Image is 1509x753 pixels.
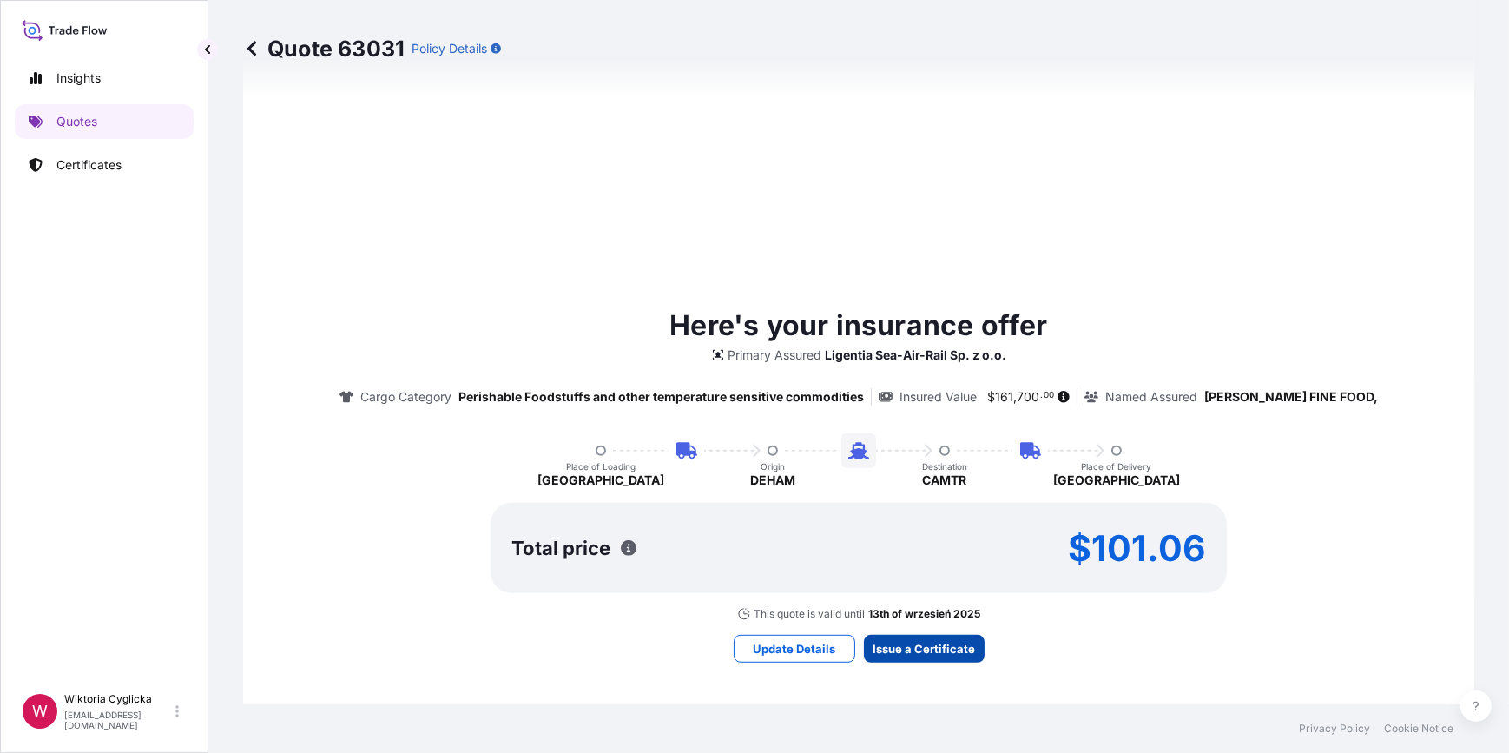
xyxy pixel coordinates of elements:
[511,539,610,557] p: Total price
[537,472,664,489] p: [GEOGRAPHIC_DATA]
[987,391,995,403] span: $
[243,35,405,63] p: Quote 63031
[15,148,194,182] a: Certificates
[56,156,122,174] p: Certificates
[922,461,967,472] p: Destination
[864,635,985,663] button: Issue a Certificate
[869,607,981,621] p: 13th of wrzesień 2025
[899,388,977,406] p: Insured Value
[754,607,866,621] p: This quote is valid until
[1204,388,1378,406] p: [PERSON_NAME] FINE FOOD,
[360,388,451,406] p: Cargo Category
[1013,391,1017,403] span: ,
[64,710,172,730] p: [EMAIL_ADDRESS][DOMAIN_NAME]
[15,104,194,139] a: Quotes
[566,461,636,472] p: Place of Loading
[15,61,194,96] a: Insights
[1068,534,1206,562] p: $101.06
[56,69,101,87] p: Insights
[1384,722,1453,736] a: Cookie Notice
[1105,388,1197,406] p: Named Assured
[923,472,967,489] p: CAMTR
[1053,472,1180,489] p: [GEOGRAPHIC_DATA]
[873,640,975,657] p: Issue a Certificate
[32,703,48,720] span: W
[412,40,487,57] p: Policy Details
[64,692,172,706] p: Wiktoria Cyglicka
[1299,722,1370,736] a: Privacy Policy
[826,347,1007,364] p: Ligentia Sea-Air-Rail Sp. z o.o.
[753,640,835,657] p: Update Details
[734,635,855,663] button: Update Details
[56,113,97,130] p: Quotes
[761,461,785,472] p: Origin
[1044,393,1054,399] span: 00
[728,347,822,364] p: Primary Assured
[458,388,864,406] p: Perishable Foodstuffs and other temperature sensitive commodities
[995,391,1013,403] span: 161
[669,305,1047,347] p: Here's your insurance offer
[1040,393,1043,399] span: .
[1082,461,1152,472] p: Place of Delivery
[750,472,795,489] p: DEHAM
[1017,391,1039,403] span: 700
